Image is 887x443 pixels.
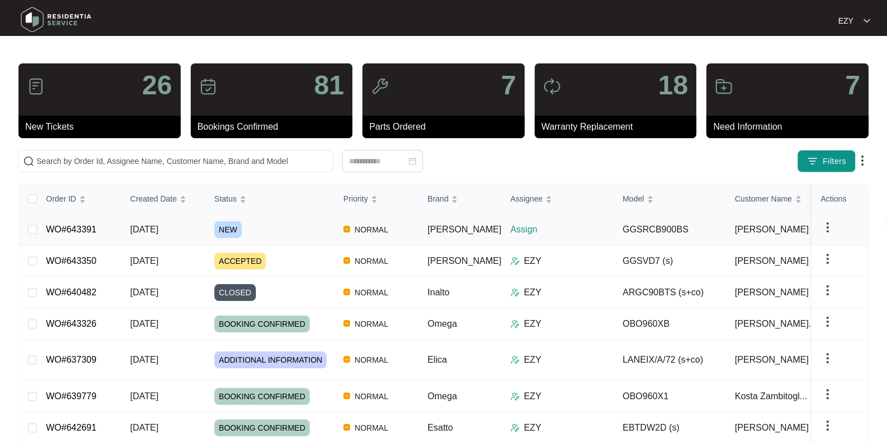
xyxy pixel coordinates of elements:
img: icon [371,77,389,95]
span: Assignee [511,193,543,205]
span: [PERSON_NAME] [735,254,809,268]
img: Vercel Logo [343,257,350,264]
span: [DATE] [130,355,158,364]
span: Inalto [428,287,449,297]
a: WO#637309 [46,355,96,364]
p: Assign [511,223,614,236]
td: OBO960X1 [614,381,726,412]
img: Vercel Logo [343,424,350,431]
span: Created Date [130,193,177,205]
img: dropdown arrow [821,419,834,432]
span: Model [623,193,644,205]
p: New Tickets [25,120,181,134]
th: Customer Name [726,184,838,214]
span: NORMAL [350,254,393,268]
img: icon [715,77,733,95]
span: ADDITIONAL INFORMATION [214,351,327,368]
img: Assigner Icon [511,423,520,432]
img: dropdown arrow [821,221,834,234]
a: WO#643350 [46,256,96,266]
p: EZY [524,421,541,435]
p: Need Information [713,120,868,134]
img: Vercel Logo [343,289,350,295]
img: Assigner Icon [511,288,520,297]
p: 7 [501,72,516,99]
img: Vercel Logo [343,392,350,399]
td: GGSRCB900BS [614,214,726,245]
td: GGSVD7 (s) [614,245,726,277]
th: Status [205,184,334,214]
span: Order ID [46,193,76,205]
span: Brand [428,193,448,205]
img: Vercel Logo [343,320,350,327]
a: WO#639779 [46,391,96,401]
img: dropdown arrow [821,351,834,365]
span: Omega [428,391,457,401]
p: EZY [524,390,541,403]
span: [DATE] [130,319,158,328]
span: Status [214,193,237,205]
th: Model [614,184,726,214]
img: Assigner Icon [511,257,520,266]
span: Omega [428,319,457,328]
p: EZY [524,254,541,268]
img: Assigner Icon [511,319,520,328]
p: 7 [845,72,860,99]
p: EZY [524,317,541,331]
span: NORMAL [350,353,393,367]
input: Search by Order Id, Assignee Name, Customer Name, Brand and Model [36,155,328,167]
span: Kosta Zambitogl... [735,390,807,403]
span: NORMAL [350,317,393,331]
img: icon [199,77,217,95]
img: icon [543,77,561,95]
span: [PERSON_NAME] [735,421,809,435]
a: WO#642691 [46,423,96,432]
img: filter icon [807,156,818,167]
span: NORMAL [350,223,393,236]
img: Vercel Logo [343,356,350,363]
img: Assigner Icon [511,392,520,401]
img: dropdown arrow [821,315,834,328]
img: icon [27,77,45,95]
span: Priority [343,193,368,205]
span: Esatto [428,423,453,432]
span: Customer Name [735,193,792,205]
th: Brand [419,184,502,214]
span: BOOKING CONFIRMED [214,388,310,405]
span: BOOKING CONFIRMED [214,419,310,436]
span: NORMAL [350,390,393,403]
p: EZY [524,353,541,367]
th: Priority [334,184,419,214]
span: CLOSED [214,284,256,301]
th: Assignee [502,184,614,214]
button: filter iconFilters [797,150,856,172]
p: EZY [524,286,541,299]
span: NORMAL [350,286,393,299]
a: WO#643391 [46,225,96,234]
img: Vercel Logo [343,226,350,232]
p: 26 [142,72,172,99]
a: WO#640482 [46,287,96,297]
span: [DATE] [130,287,158,297]
span: [PERSON_NAME] [428,256,502,266]
p: 81 [314,72,344,99]
p: Parts Ordered [369,120,525,134]
th: Order ID [37,184,121,214]
span: Elica [428,355,447,364]
span: [PERSON_NAME]... [735,317,816,331]
td: ARGC90BTS (s+co) [614,277,726,308]
span: Filters [822,156,846,167]
span: [DATE] [130,225,158,234]
a: WO#643326 [46,319,96,328]
img: dropdown arrow [821,387,834,401]
img: dropdown arrow [821,284,834,297]
img: dropdown arrow [821,252,834,266]
span: [DATE] [130,423,158,432]
p: Warranty Replacement [541,120,697,134]
td: OBO960XB [614,308,726,340]
span: ACCEPTED [214,253,266,270]
img: residentia service logo [17,3,95,36]
img: dropdown arrow [856,154,869,167]
p: EZY [838,15,853,26]
span: [PERSON_NAME] [735,286,809,299]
